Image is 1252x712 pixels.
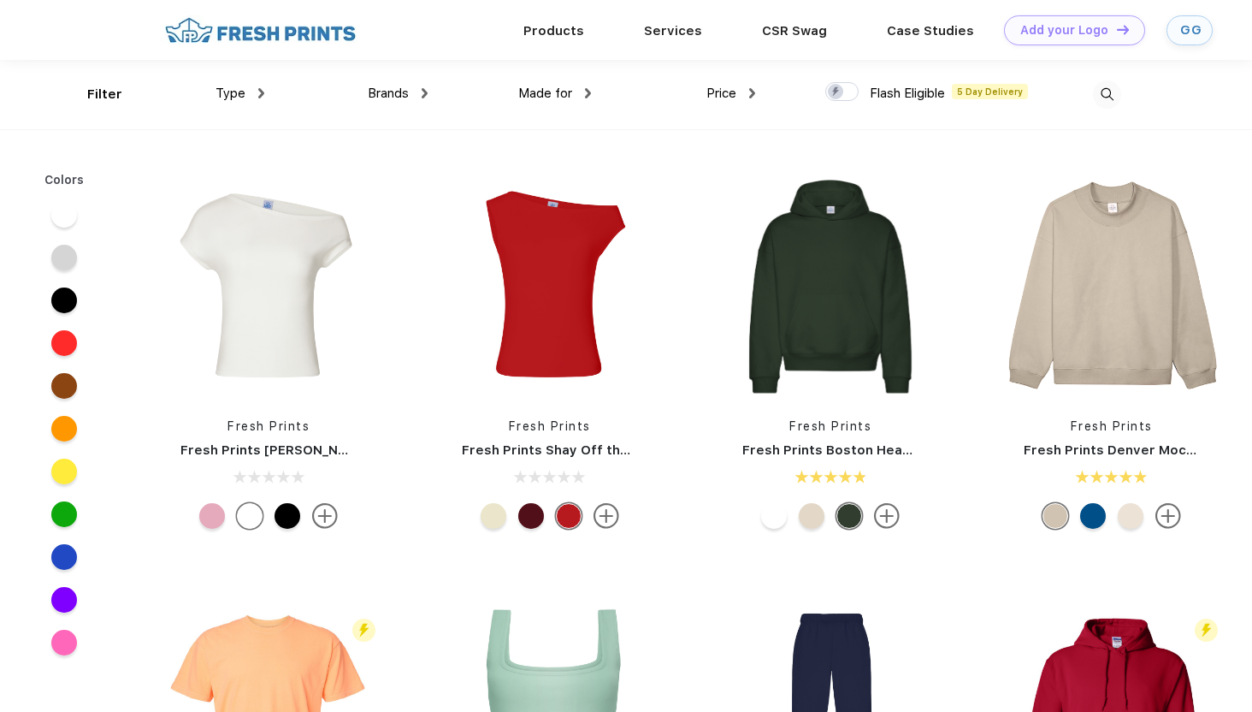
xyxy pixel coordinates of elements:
[762,23,827,39] a: CSR Swag
[585,88,591,98] img: dropdown.png
[1118,503,1143,529] div: Buttermilk mto
[1071,419,1153,433] a: Fresh Prints
[518,503,544,529] div: Burgundy mto
[717,173,944,400] img: func=resize&h=266
[160,15,361,45] img: fo%20logo%202.webp
[436,173,664,400] img: func=resize&h=266
[258,88,264,98] img: dropdown.png
[462,442,725,458] a: Fresh Prints Shay Off the Shoulder Tank
[518,86,572,101] span: Made for
[32,171,97,189] div: Colors
[227,419,310,433] a: Fresh Prints
[870,86,945,101] span: Flash Eligible
[761,503,787,529] div: White
[275,503,300,529] div: Black
[180,442,513,458] a: Fresh Prints [PERSON_NAME] Off the Shoulder Top
[1042,503,1068,529] div: Sand
[742,442,1013,458] a: Fresh Prints Boston Heavyweight Hoodie
[1020,23,1108,38] div: Add your Logo
[952,84,1028,99] span: 5 Day Delivery
[836,503,862,529] div: Forest Green mto
[352,619,375,642] img: flash_active_toggle.svg
[422,88,428,98] img: dropdown.png
[749,88,755,98] img: dropdown.png
[799,503,824,529] div: Sand
[644,23,702,39] a: Services
[237,503,263,529] div: White mto
[199,503,225,529] div: Light Pink
[706,86,736,101] span: Price
[1080,503,1106,529] div: Royal Blue mto
[1166,15,1213,45] a: GG
[509,419,591,433] a: Fresh Prints
[1155,503,1181,529] img: more.svg
[789,419,871,433] a: Fresh Prints
[1180,23,1199,38] div: GG
[556,503,582,529] div: Crimson
[368,86,409,101] span: Brands
[1117,25,1129,34] img: DT
[155,173,382,400] img: func=resize&h=266
[312,503,338,529] img: more.svg
[998,173,1225,400] img: func=resize&h=266
[481,503,506,529] div: Butter Yellow
[1195,619,1218,642] img: flash_active_toggle.svg
[1093,80,1121,109] img: desktop_search.svg
[874,503,900,529] img: more.svg
[87,85,122,104] div: Filter
[216,86,245,101] span: Type
[594,503,619,529] img: more.svg
[523,23,584,39] a: Products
